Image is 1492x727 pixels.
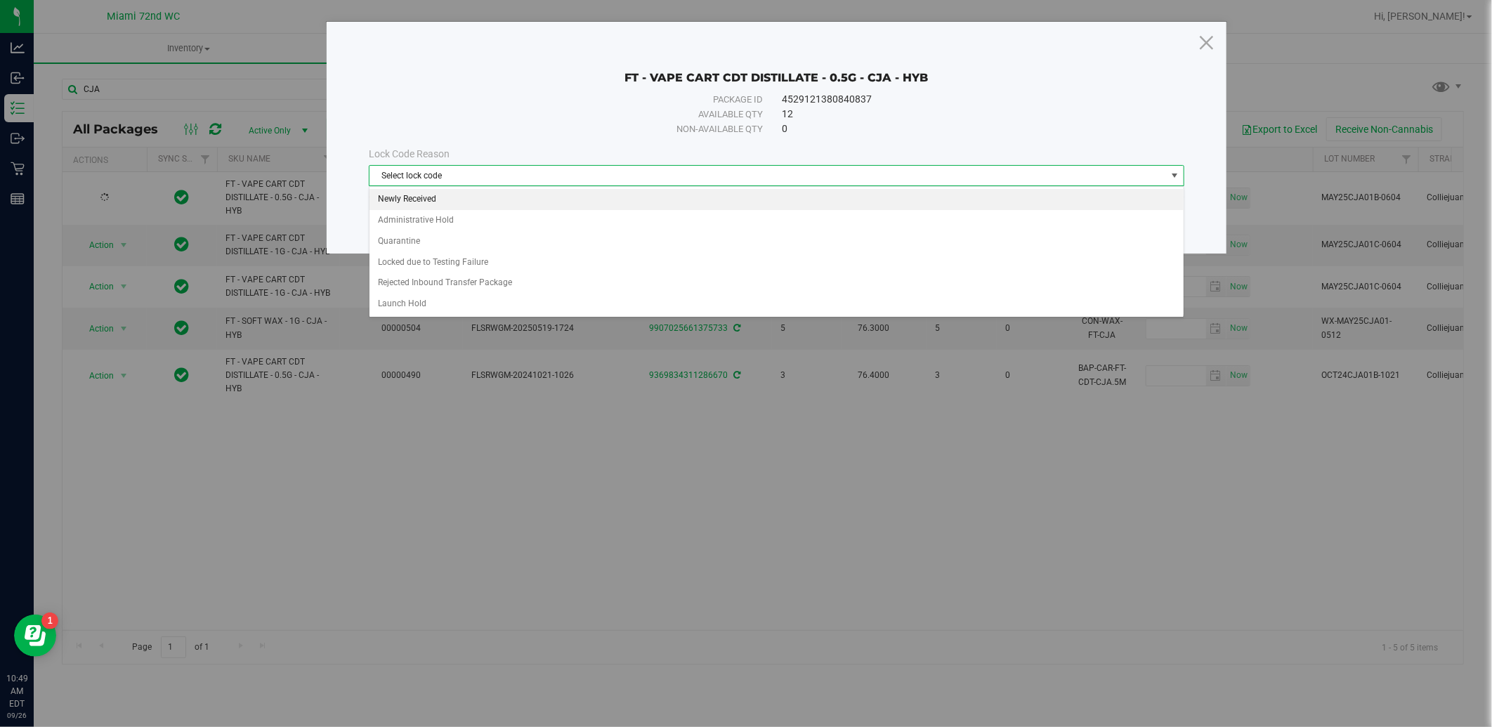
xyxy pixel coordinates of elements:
[369,252,1184,273] li: Locked due to Testing Failure
[369,50,1184,85] div: FT - VAPE CART CDT DISTILLATE - 0.5G - CJA - HYB
[782,107,1149,122] div: 12
[41,613,58,629] iframe: Resource center unread badge
[782,92,1149,107] div: 4529121380840837
[369,294,1184,315] li: Launch Hold
[1166,166,1184,185] span: select
[405,107,764,122] div: Available qty
[405,93,764,107] div: Package ID
[369,166,1166,185] span: Select lock code
[369,273,1184,294] li: Rejected Inbound Transfer Package
[369,148,450,159] span: Lock Code Reason
[369,210,1184,231] li: Administrative Hold
[369,189,1184,210] li: Newly Received
[782,122,1149,136] div: 0
[405,122,764,136] div: Non-available qty
[369,231,1184,252] li: Quarantine
[14,615,56,657] iframe: Resource center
